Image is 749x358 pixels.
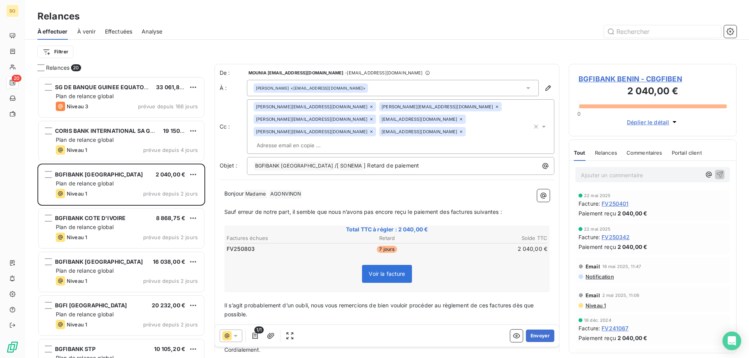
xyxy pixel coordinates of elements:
[256,85,366,91] div: <[EMAIL_ADDRESS][DOMAIN_NAME]>
[220,162,237,169] span: Objet :
[584,193,611,198] span: 22 mai 2025
[56,180,114,187] span: Plan de relance global
[382,129,457,134] span: [EMAIL_ADDRESS][DOMAIN_NAME]
[339,162,363,171] span: SONEMA
[579,233,600,241] span: Facture :
[6,5,19,17] div: SO
[618,334,648,342] span: 2 040,00 €
[254,139,344,151] input: Adresse email en copie ...
[579,74,727,84] span: BGFIBANK BENIN - CBGFIBEN
[224,190,244,197] span: Bonjour
[105,28,133,35] span: Effectuées
[722,332,741,350] div: Open Intercom Messenger
[152,302,185,309] span: 20 232,00 €
[256,85,289,91] span: [PERSON_NAME]
[56,267,114,274] span: Plan de relance global
[156,215,186,221] span: 8 868,75 €
[364,162,419,169] span: ] Retard de paiement
[441,245,548,253] td: 2 040,00 €
[441,234,548,242] th: Solde TTC
[377,246,397,253] span: 7 jours
[256,129,367,134] span: [PERSON_NAME][EMAIL_ADDRESS][DOMAIN_NAME]
[602,199,628,208] span: FV250401
[67,147,87,153] span: Niveau 1
[254,326,264,333] span: 1/1
[335,162,339,169] span: /[
[143,234,198,240] span: prévue depuis 2 jours
[67,278,87,284] span: Niveau 1
[579,243,616,251] span: Paiement reçu
[382,117,457,122] span: [EMAIL_ADDRESS][DOMAIN_NAME]
[579,84,727,100] h3: 2 040,00 €
[248,71,343,75] span: MOUNIA [EMAIL_ADDRESS][DOMAIN_NAME]
[12,75,21,82] span: 20
[625,118,681,127] button: Déplier le détail
[382,104,493,109] span: [PERSON_NAME][EMAIL_ADDRESS][DOMAIN_NAME]
[618,243,648,251] span: 2 040,00 €
[55,215,126,221] span: BGFIBANK COTE D'IVOIRE
[586,263,600,270] span: Email
[156,171,186,178] span: 2 040,00 €
[71,64,81,71] span: 20
[55,346,96,352] span: BGFIBANK STP
[56,93,114,99] span: Plan de relance global
[156,84,188,90] span: 33 061,84 €
[77,28,96,35] span: À venir
[56,311,114,317] span: Plan de relance global
[37,76,205,358] div: grid
[604,25,721,38] input: Rechercher
[579,324,600,332] span: Facture :
[224,346,261,353] span: Cordialement,
[56,224,114,230] span: Plan de relance global
[143,321,198,328] span: prévue depuis 2 jours
[143,147,198,153] span: prévue depuis 4 jours
[224,208,502,215] span: Sauf erreur de notre part, il semble que nous n’avons pas encore reçu le paiement des factures su...
[579,334,616,342] span: Paiement reçu
[579,209,616,217] span: Paiement reçu
[6,341,19,353] img: Logo LeanPay
[586,292,600,298] span: Email
[55,127,198,134] span: CORIS BANK INTERNATIONAL SA GUINEE-CONAKRY
[254,162,334,171] span: BGFIBANK [GEOGRAPHIC_DATA]
[579,199,600,208] span: Facture :
[67,190,87,197] span: Niveau 1
[584,227,611,231] span: 22 mai 2025
[577,111,580,117] span: 0
[618,209,648,217] span: 2 040,00 €
[37,46,73,58] button: Filtrer
[56,136,114,143] span: Plan de relance global
[138,103,198,109] span: prévue depuis 166 jours
[55,84,160,90] span: SG DE BANQUE GUINEE EQUATORIALE
[46,64,69,72] span: Relances
[334,234,440,242] th: Retard
[244,190,267,199] span: Madame
[55,302,127,309] span: BGFI [GEOGRAPHIC_DATA]
[37,9,80,23] h3: Relances
[67,234,87,240] span: Niveau 1
[224,302,536,317] span: Il s’agit probablement d’un oubli, nous vous remercions de bien vouloir procéder au règlement de ...
[627,150,662,156] span: Commentaires
[584,318,611,323] span: 18 déc. 2024
[602,264,641,269] span: 16 mai 2025, 11:47
[220,69,247,77] span: De :
[220,84,247,92] label: À :
[345,71,422,75] span: - [EMAIL_ADDRESS][DOMAIN_NAME]
[227,245,255,253] span: FV250803
[672,150,702,156] span: Portail client
[163,127,194,134] span: 19 150,00 €
[627,118,669,126] span: Déplier le détail
[585,302,606,309] span: Niveau 1
[225,226,548,233] span: Total TTC à régler : 2 040,00 €
[574,150,586,156] span: Tout
[153,258,185,265] span: 16 038,00 €
[226,234,333,242] th: Factures échues
[154,346,185,352] span: 10 105,20 €
[37,28,68,35] span: À effectuer
[602,293,640,298] span: 2 mai 2025, 11:06
[269,190,302,199] span: AGONVINON
[143,190,198,197] span: prévue depuis 2 jours
[143,278,198,284] span: prévue depuis 2 jours
[142,28,162,35] span: Analyse
[595,150,617,156] span: Relances
[602,233,630,241] span: FV250342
